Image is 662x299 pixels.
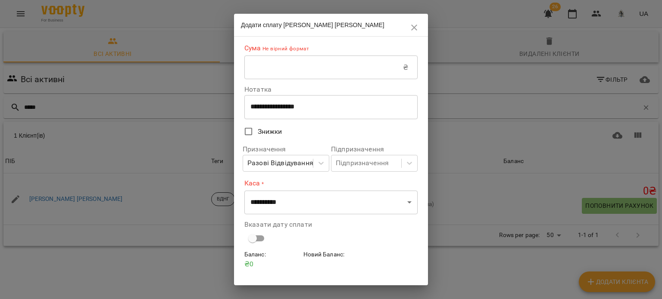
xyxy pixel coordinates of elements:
[258,126,282,137] span: Знижки
[241,22,384,28] span: Додати сплату [PERSON_NAME] [PERSON_NAME]
[244,259,300,269] p: ₴ 0
[247,158,313,169] div: Разові Відвідування
[244,43,418,53] label: Сума
[244,221,418,228] label: Вказати дату сплати
[331,146,418,153] label: Підпризначення
[336,158,389,169] div: Підпризначення
[244,86,418,93] label: Нотатка
[261,45,309,53] p: Не вірний формат
[244,179,418,188] label: Каса
[303,250,359,259] h6: Новий Баланс :
[243,146,329,153] label: Призначення
[403,62,408,73] p: ₴
[244,250,300,259] h6: Баланс :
